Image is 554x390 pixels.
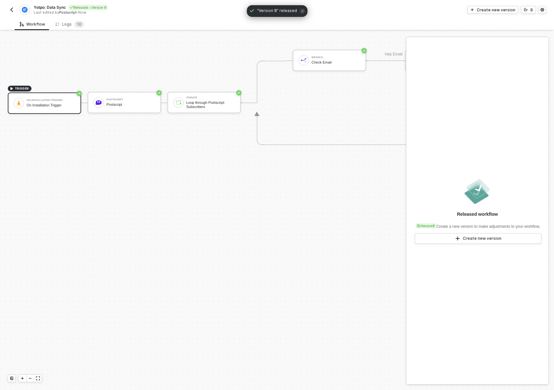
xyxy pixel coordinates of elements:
[455,236,460,241] span: icon-play
[68,5,108,10] div: Released • Version 8
[467,6,518,14] button: Create new version
[463,236,501,241] div: Create new version
[36,376,40,380] span: icon-expand
[530,7,533,13] div: 8
[416,223,436,228] div: Version 8
[236,90,241,95] span: icon-success-page
[55,21,84,28] div: Logs
[27,103,75,107] div: On Installation Trigger
[9,7,14,12] img: back
[106,98,155,101] div: Postscript
[79,22,81,27] span: 0
[22,7,27,13] img: integration-icon
[34,5,66,10] span: Yotpo: Data Sync
[20,22,45,27] div: Workflow
[96,100,102,105] img: icon
[186,96,235,99] div: Iterate
[457,211,498,217] div: Released workflow
[156,90,162,95] span: icon-success-page
[74,21,84,28] sup: 10
[59,10,77,15] span: Postscript
[415,233,541,244] button: Create new version
[20,376,24,380] span: icon-play
[374,51,413,58] div: Has Email
[524,8,528,12] span: icon-versioning
[8,6,16,14] button: back
[540,8,544,12] span: icon-settings
[16,100,22,106] img: icon
[417,224,421,228] span: icon-versioning
[257,8,297,14] span: “Version 8” released
[301,57,307,63] img: icon
[463,177,492,206] img: released.png
[186,101,235,109] div: Loop through Postscript: Subscribers
[10,87,14,91] span: icon-play
[106,103,155,107] div: Postscript
[27,99,75,102] div: On Installation Trigger
[176,100,181,105] img: icon
[77,22,79,27] span: 1
[477,7,515,13] div: Create new version
[414,220,540,229] div: Create a new version to make adjustments to your workflow.
[300,8,305,14] span: icon-close
[15,86,29,91] span: TRIGGER
[312,60,360,65] div: Check Email
[249,8,254,13] span: icon-check
[470,8,474,12] span: icon-play
[362,48,367,53] span: icon-success-page
[521,6,536,14] button: 8
[34,10,277,15] div: Last edited by - Now
[312,56,360,59] div: Branch
[77,91,82,96] span: icon-success-page
[28,376,32,380] span: icon-minus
